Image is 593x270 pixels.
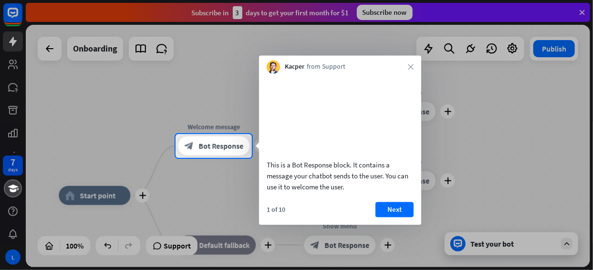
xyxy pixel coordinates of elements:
button: Open LiveChat chat widget [8,4,36,32]
span: from Support [307,62,345,72]
i: block_bot_response [184,141,194,151]
span: Bot Response [198,141,243,151]
button: Next [375,202,414,217]
div: 1 of 10 [267,205,285,214]
span: Kacper [285,62,304,72]
i: close [408,64,414,70]
div: This is a Bot Response block. It contains a message your chatbot sends to the user. You can use i... [267,159,414,192]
